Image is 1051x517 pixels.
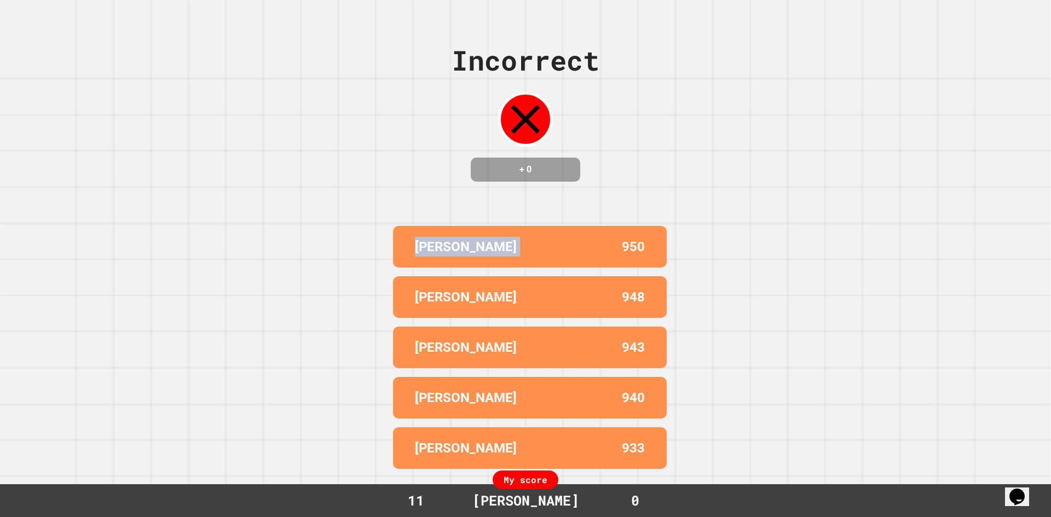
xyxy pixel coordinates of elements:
[375,490,457,511] div: 11
[594,490,676,511] div: 0
[493,470,558,489] div: My score
[622,388,645,408] p: 940
[415,438,517,458] p: [PERSON_NAME]
[622,438,645,458] p: 933
[452,40,599,81] div: Incorrect
[482,163,569,176] h4: + 0
[461,490,590,511] div: [PERSON_NAME]
[415,287,517,307] p: [PERSON_NAME]
[622,287,645,307] p: 948
[1005,473,1040,506] iframe: chat widget
[622,338,645,357] p: 943
[622,237,645,257] p: 950
[415,388,517,408] p: [PERSON_NAME]
[415,338,517,357] p: [PERSON_NAME]
[415,237,517,257] p: [PERSON_NAME]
